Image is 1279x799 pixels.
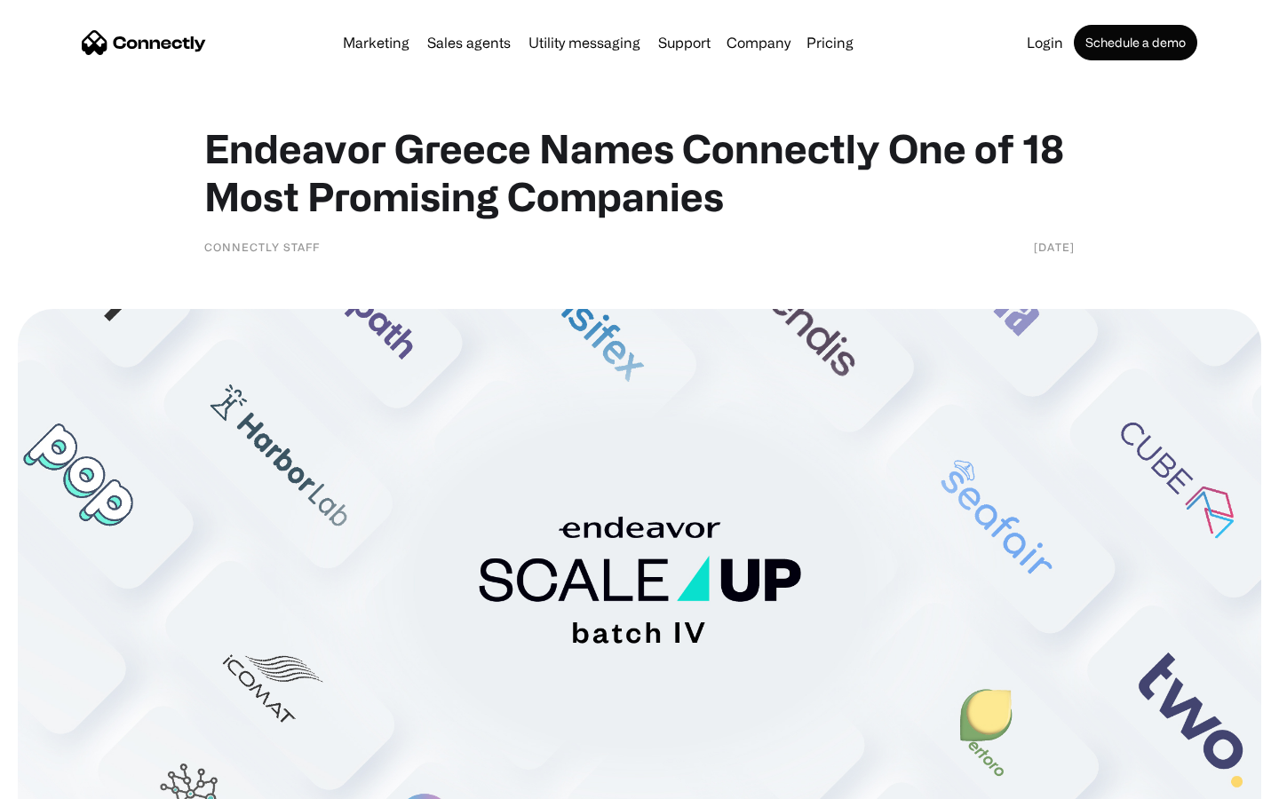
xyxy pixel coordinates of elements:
[82,29,206,56] a: home
[420,36,518,50] a: Sales agents
[799,36,861,50] a: Pricing
[651,36,718,50] a: Support
[204,238,320,256] div: Connectly Staff
[521,36,647,50] a: Utility messaging
[1034,238,1075,256] div: [DATE]
[336,36,417,50] a: Marketing
[18,768,107,793] aside: Language selected: English
[1074,25,1197,60] a: Schedule a demo
[1020,36,1070,50] a: Login
[721,30,796,55] div: Company
[204,124,1075,220] h1: Endeavor Greece Names Connectly One of 18 Most Promising Companies
[727,30,790,55] div: Company
[36,768,107,793] ul: Language list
